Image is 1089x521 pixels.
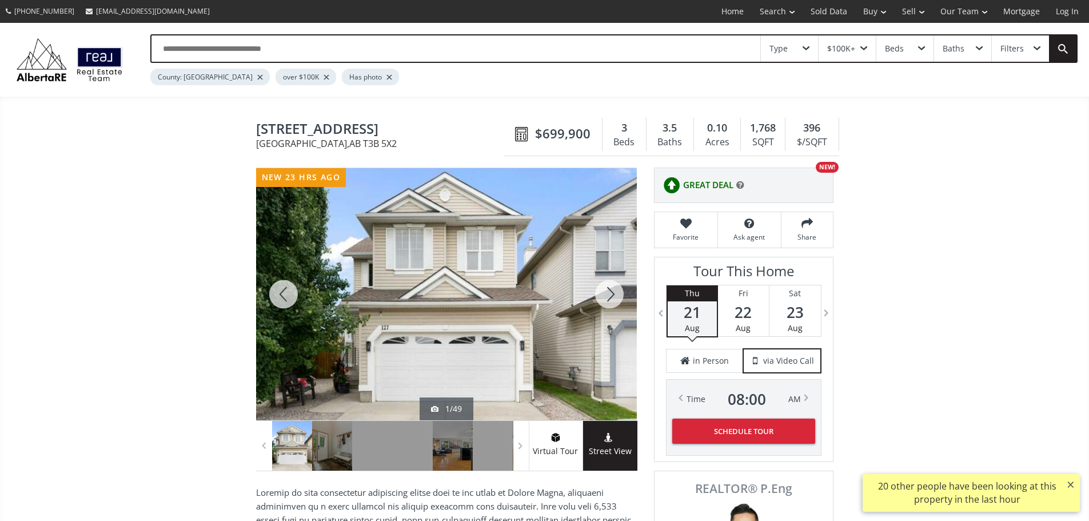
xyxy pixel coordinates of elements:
div: 127 Valley Crest Close NW Calgary, AB T3B 5X2 - Photo 1 of 49 [256,168,637,420]
span: Virtual Tour [529,445,583,458]
div: Beds [608,134,640,151]
span: Aug [736,323,751,333]
button: × [1062,474,1080,495]
div: 20 other people have been looking at this property in the last hour [868,480,1066,506]
div: Fri [718,285,769,301]
span: 127 Valley Crest Close NW [256,121,509,139]
div: Filters [1000,45,1024,53]
span: [PHONE_NUMBER] [14,6,74,16]
span: $699,900 [535,125,591,142]
div: new 23 hrs ago [256,168,346,187]
div: 3.5 [652,121,688,136]
div: NEW! [816,162,839,173]
span: 08 : 00 [728,391,766,407]
span: 1,768 [750,121,776,136]
span: 23 [769,304,821,320]
div: 396 [791,121,832,136]
div: Thu [668,285,717,301]
div: Baths [943,45,964,53]
span: Street View [583,445,637,458]
span: in Person [693,355,729,367]
span: via Video Call [763,355,814,367]
span: REALTOR® P.Eng [667,483,820,495]
div: Acres [700,134,735,151]
div: $/SQFT [791,134,832,151]
div: Baths [652,134,688,151]
span: Aug [685,323,700,333]
div: Sat [769,285,821,301]
span: Favorite [660,232,712,242]
div: Beds [885,45,904,53]
div: Type [769,45,788,53]
span: [EMAIL_ADDRESS][DOMAIN_NAME] [96,6,210,16]
span: Share [787,232,827,242]
div: County: [GEOGRAPHIC_DATA] [150,69,270,85]
div: SQFT [747,134,779,151]
span: GREAT DEAL [683,179,733,191]
div: 0.10 [700,121,735,136]
div: over $100K [276,69,336,85]
button: Schedule Tour [672,419,815,444]
img: Logo [11,35,127,84]
span: [GEOGRAPHIC_DATA] , AB T3B 5X2 [256,139,509,148]
div: Has photo [342,69,399,85]
a: [EMAIL_ADDRESS][DOMAIN_NAME] [80,1,216,22]
span: Aug [788,323,803,333]
div: 3 [608,121,640,136]
img: virtual tour icon [550,433,561,442]
img: rating icon [660,174,683,197]
span: Ask agent [724,232,775,242]
div: 1/49 [431,403,462,415]
div: $100K+ [827,45,855,53]
a: virtual tour iconVirtual Tour [529,421,583,471]
span: 21 [668,304,717,320]
div: Time AM [687,391,801,407]
h3: Tour This Home [666,263,821,285]
span: 22 [718,304,769,320]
